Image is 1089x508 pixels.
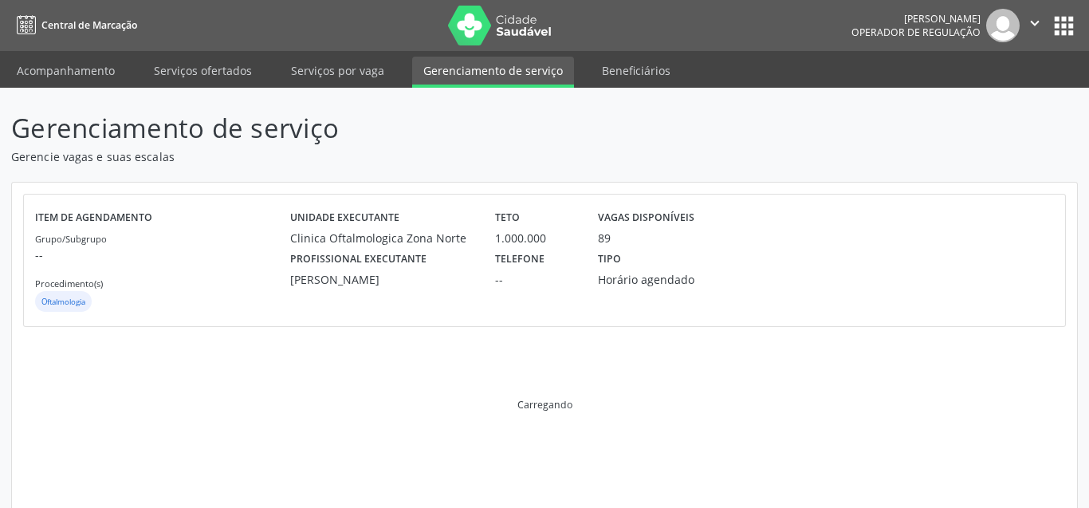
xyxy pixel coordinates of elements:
[35,233,107,245] small: Grupo/Subgrupo
[598,206,694,230] label: Vagas disponíveis
[290,230,474,246] div: Clinica Oftalmologica Zona Norte
[851,26,981,39] span: Operador de regulação
[591,57,682,85] a: Beneficiários
[495,246,544,271] label: Telefone
[41,297,85,307] small: Oftalmologia
[11,108,758,148] p: Gerenciamento de serviço
[517,398,572,412] div: Carregando
[35,246,290,263] p: --
[11,148,758,165] p: Gerencie vagas e suas escalas
[1020,9,1050,42] button: 
[143,57,263,85] a: Serviços ofertados
[6,57,126,85] a: Acompanhamento
[1026,14,1044,32] i: 
[495,271,576,288] div: --
[495,206,520,230] label: Teto
[290,271,474,288] div: [PERSON_NAME]
[290,206,399,230] label: Unidade executante
[35,206,152,230] label: Item de agendamento
[1050,12,1078,40] button: apps
[412,57,574,88] a: Gerenciamento de serviço
[495,230,576,246] div: 1.000.000
[598,246,621,271] label: Tipo
[598,230,611,246] div: 89
[11,12,137,38] a: Central de Marcação
[290,246,427,271] label: Profissional executante
[851,12,981,26] div: [PERSON_NAME]
[598,271,729,288] div: Horário agendado
[35,278,103,289] small: Procedimento(s)
[280,57,395,85] a: Serviços por vaga
[41,18,137,32] span: Central de Marcação
[986,9,1020,42] img: img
